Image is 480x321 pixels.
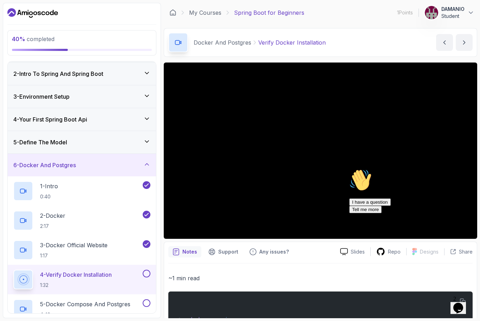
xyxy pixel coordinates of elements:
button: 5-Define The Model [8,131,156,153]
button: 5-Docker Compose And Postgres4:48 [13,299,150,319]
iframe: chat widget [346,166,473,289]
button: 3-Docker Official Website1:17 [13,240,150,260]
button: 1-Intro0:40 [13,181,150,201]
img: user profile image [425,6,438,19]
p: 4 - Verify Docker Installation [40,270,112,279]
p: 1 - Intro [40,182,58,190]
a: Dashboard [7,7,58,19]
p: Any issues? [259,248,289,255]
button: 6-Docker And Postgres [8,154,156,176]
p: 1 Points [397,9,413,16]
button: 3-Environment Setup [8,85,156,108]
p: 2:17 [40,223,65,230]
button: notes button [168,246,201,257]
h3: 5 - Define The Model [13,138,67,146]
p: 0:40 [40,193,58,200]
span: Hi! How can we help? [3,21,70,26]
p: 2 - Docker [40,211,65,220]
button: Tell me more [3,40,35,47]
p: DAMANIO [441,6,465,13]
p: Spring Boot for Beginners [234,8,304,17]
iframe: chat widget [450,293,473,314]
span: 40 % [12,35,25,42]
a: Dashboard [169,9,176,16]
span: completed [12,35,54,42]
button: I have a question [3,32,44,40]
iframe: 4 - Verify Docker Installation [164,63,477,239]
button: 4-Your First Spring Boot Api [8,108,156,131]
h3: 2 - Intro To Spring And Spring Boot [13,70,103,78]
p: 4:48 [40,311,130,318]
p: Student [441,13,465,20]
p: Notes [182,248,197,255]
button: next content [456,34,473,51]
button: 4-Verify Docker Installation1:32 [13,270,150,289]
button: previous content [436,34,453,51]
a: Slides [335,248,370,255]
button: Support button [204,246,242,257]
h3: 4 - Your First Spring Boot Api [13,115,87,124]
p: ~1 min read [168,273,473,283]
p: 5 - Docker Compose And Postgres [40,300,130,308]
p: 1:17 [40,252,108,259]
div: 👋Hi! How can we help?I have a questionTell me more [3,3,129,47]
img: :wave: [3,3,25,25]
p: 3 - Docker Official Website [40,241,108,249]
h3: 3 - Environment Setup [13,92,70,101]
button: Feedback button [245,246,293,257]
h3: 6 - Docker And Postgres [13,161,76,169]
p: Docker And Postgres [194,38,251,47]
button: 2-Intro To Spring And Spring Boot [8,63,156,85]
p: Verify Docker Installation [258,38,326,47]
button: 2-Docker2:17 [13,211,150,230]
p: Support [218,248,238,255]
p: 1:32 [40,282,112,289]
button: user profile imageDAMANIOStudent [424,6,474,20]
a: My Courses [189,8,221,17]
